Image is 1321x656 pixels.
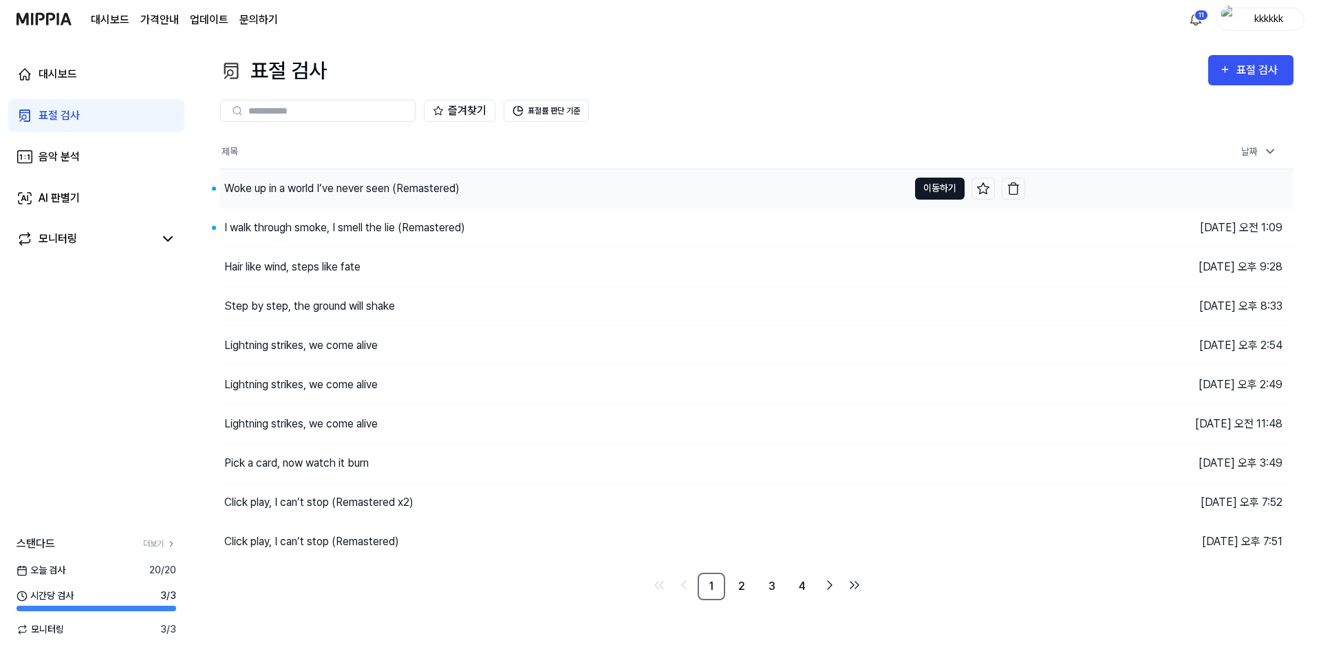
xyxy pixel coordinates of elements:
[39,149,80,165] div: 음악 분석
[1025,326,1293,365] td: [DATE] 오후 2:54
[1025,522,1293,561] td: [DATE] 오후 7:51
[224,533,399,550] div: Click play, I can’t stop (Remastered)
[1025,443,1293,483] td: [DATE] 오후 3:49
[8,140,184,173] a: 음악 분석
[140,12,179,28] button: 가격안내
[1185,8,1207,30] button: 알림11
[728,573,755,600] a: 2
[1025,208,1293,247] td: [DATE] 오전 1:09
[239,12,278,28] a: 문의하기
[698,573,725,600] a: 1
[160,589,176,603] span: 3 / 3
[224,180,460,197] div: Woke up in a world I’ve never seen (Remastered)
[1025,169,1293,208] td: [DATE] 오전 1:09
[844,574,866,596] a: Go to last page
[673,574,695,596] a: Go to previous page
[143,538,176,550] a: 더보기
[224,259,361,275] div: Hair like wind, steps like fate
[8,182,184,215] a: AI 판별기
[1194,10,1208,21] div: 11
[1025,247,1293,286] td: [DATE] 오후 9:28
[1236,140,1282,163] div: 날짜
[220,573,1293,600] nav: pagination
[160,622,176,637] span: 3 / 3
[1025,404,1293,443] td: [DATE] 오전 11:48
[224,337,378,354] div: Lightning strikes, we come alive
[190,12,228,28] a: 업데이트
[1236,61,1282,79] div: 표절 검사
[1221,6,1238,33] img: profile
[819,574,841,596] a: Go to next page
[224,455,369,472] div: Pick a card, now watch it burn
[220,55,327,86] div: 표절 검사
[224,220,465,236] div: I walk through smoke, I smell the lie (Remastered)
[39,190,80,207] div: AI 판별기
[220,136,1025,169] th: 제목
[224,494,414,511] div: Click play, I can’t stop (Remastered x2)
[1007,182,1020,195] img: delete
[17,231,154,247] a: 모니터링
[224,377,378,393] div: Lightning strikes, we come alive
[648,574,670,596] a: Go to first page
[149,563,176,578] span: 20 / 20
[1216,8,1304,31] button: profilekkkkkk
[39,66,77,83] div: 대시보드
[1025,365,1293,404] td: [DATE] 오후 2:49
[504,100,589,122] button: 표절률 판단 기준
[17,589,74,603] span: 시간당 검사
[17,622,64,637] span: 모니터링
[1188,11,1204,28] img: 알림
[758,573,786,600] a: 3
[788,573,816,600] a: 4
[17,563,65,578] span: 오늘 검사
[39,231,77,247] div: 모니터링
[17,536,55,552] span: 스탠다드
[224,298,395,315] div: Step by step, the ground will shake
[8,58,184,91] a: 대시보드
[1242,11,1296,26] div: kkkkkk
[1025,286,1293,326] td: [DATE] 오후 8:33
[39,107,80,124] div: 표절 검사
[8,99,184,132] a: 표절 검사
[1025,483,1293,522] td: [DATE] 오후 7:52
[1208,55,1293,85] button: 표절 검사
[424,100,495,122] button: 즐겨찾기
[915,178,965,200] button: 이동하기
[91,12,129,28] a: 대시보드
[224,416,378,432] div: Lightning strikes, we come alive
